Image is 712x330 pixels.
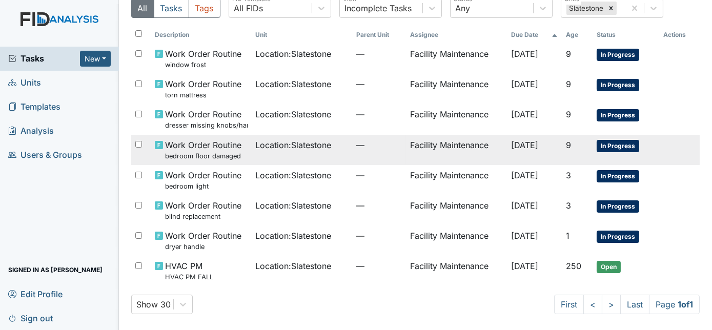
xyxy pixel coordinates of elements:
span: In Progress [597,231,639,243]
a: < [583,295,602,314]
span: Work Order Routine dresser missing knobs/handles [165,108,248,130]
span: Work Order Routine bedroom light [165,169,241,191]
span: Location : Slatestone [256,169,332,181]
span: Location : Slatestone [256,199,332,212]
td: Facility Maintenance [406,225,507,256]
small: window frost [165,60,241,70]
td: Facility Maintenance [406,44,507,74]
div: All FIDs [234,2,263,14]
a: First [554,295,584,314]
td: Facility Maintenance [406,135,507,165]
span: — [356,139,402,151]
span: Units [8,75,41,91]
nav: task-pagination [554,295,700,314]
td: Facility Maintenance [406,165,507,195]
span: Work Order Routine window frost [165,48,241,70]
a: > [602,295,621,314]
span: Location : Slatestone [256,260,332,272]
span: Work Order Routine torn mattress [165,78,241,100]
span: Users & Groups [8,147,82,163]
th: Toggle SortBy [593,26,659,44]
small: torn mattress [165,90,241,100]
span: Edit Profile [8,286,63,302]
span: 250 [566,261,581,271]
span: — [356,230,402,242]
a: Last [620,295,649,314]
th: Actions [659,26,700,44]
td: Facility Maintenance [406,195,507,225]
span: Work Order Routine bedroom floor damaged [165,139,241,161]
th: Toggle SortBy [252,26,353,44]
span: [DATE] [511,170,538,180]
div: Incomplete Tasks [345,2,412,14]
small: dresser missing knobs/handles [165,120,248,130]
span: In Progress [597,49,639,61]
span: — [356,48,402,60]
a: Tasks [8,52,80,65]
span: Work Order Routine dryer handle [165,230,241,252]
span: [DATE] [511,140,538,150]
th: Toggle SortBy [352,26,406,44]
span: In Progress [597,79,639,91]
th: Toggle SortBy [151,26,252,44]
span: Analysis [8,123,54,139]
span: 9 [566,49,571,59]
span: Signed in as [PERSON_NAME] [8,262,103,278]
span: Location : Slatestone [256,230,332,242]
span: — [356,108,402,120]
span: [DATE] [511,49,538,59]
div: Show 30 [137,298,171,311]
span: [DATE] [511,200,538,211]
span: 9 [566,109,571,119]
div: Any [456,2,471,14]
span: — [356,169,402,181]
strong: 1 of 1 [678,299,693,310]
small: HVAC PM FALL [165,272,213,282]
span: 3 [566,170,571,180]
span: Location : Slatestone [256,139,332,151]
small: bedroom floor damaged [165,151,241,161]
span: 3 [566,200,571,211]
span: Open [597,261,621,273]
span: Location : Slatestone [256,48,332,60]
span: HVAC PM HVAC PM FALL [165,260,213,282]
span: Location : Slatestone [256,108,332,120]
span: Templates [8,99,60,115]
span: [DATE] [511,231,538,241]
span: [DATE] [511,109,538,119]
span: [DATE] [511,261,538,271]
th: Toggle SortBy [507,26,561,44]
span: Page [649,295,700,314]
small: dryer handle [165,242,241,252]
small: bedroom light [165,181,241,191]
td: Facility Maintenance [406,104,507,134]
span: In Progress [597,140,639,152]
span: 9 [566,79,571,89]
small: blind replacement [165,212,241,221]
span: Sign out [8,310,53,326]
span: [DATE] [511,79,538,89]
div: Slatestone [566,2,605,15]
td: Facility Maintenance [406,256,507,286]
button: New [80,51,111,67]
th: Assignee [406,26,507,44]
span: In Progress [597,170,639,182]
span: Work Order Routine blind replacement [165,199,241,221]
span: 1 [566,231,569,241]
th: Toggle SortBy [562,26,593,44]
span: — [356,260,402,272]
span: In Progress [597,200,639,213]
span: Location : Slatestone [256,78,332,90]
span: 9 [566,140,571,150]
input: Toggle All Rows Selected [135,30,142,37]
td: Facility Maintenance [406,74,507,104]
span: — [356,78,402,90]
span: In Progress [597,109,639,121]
span: — [356,199,402,212]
